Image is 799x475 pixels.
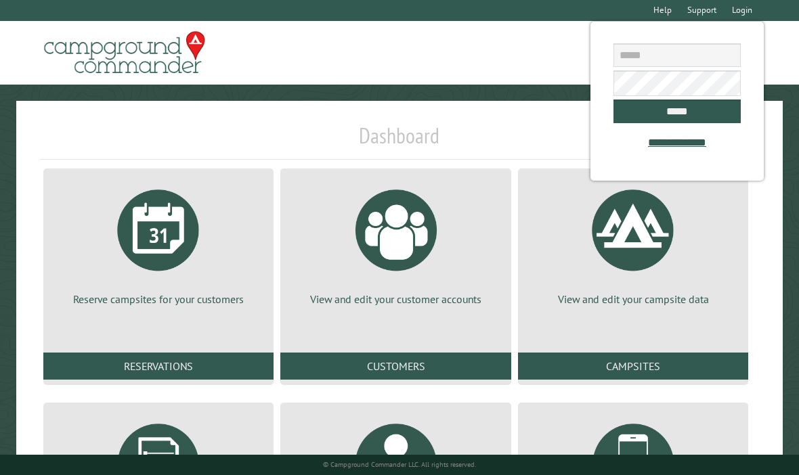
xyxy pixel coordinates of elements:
[297,179,494,307] a: View and edit your customer accounts
[280,353,511,380] a: Customers
[40,122,759,160] h1: Dashboard
[297,292,494,307] p: View and edit your customer accounts
[534,292,732,307] p: View and edit your campsite data
[43,353,274,380] a: Reservations
[40,26,209,79] img: Campground Commander
[60,292,257,307] p: Reserve campsites for your customers
[60,179,257,307] a: Reserve campsites for your customers
[323,460,476,469] small: © Campground Commander LLC. All rights reserved.
[534,179,732,307] a: View and edit your campsite data
[518,353,748,380] a: Campsites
